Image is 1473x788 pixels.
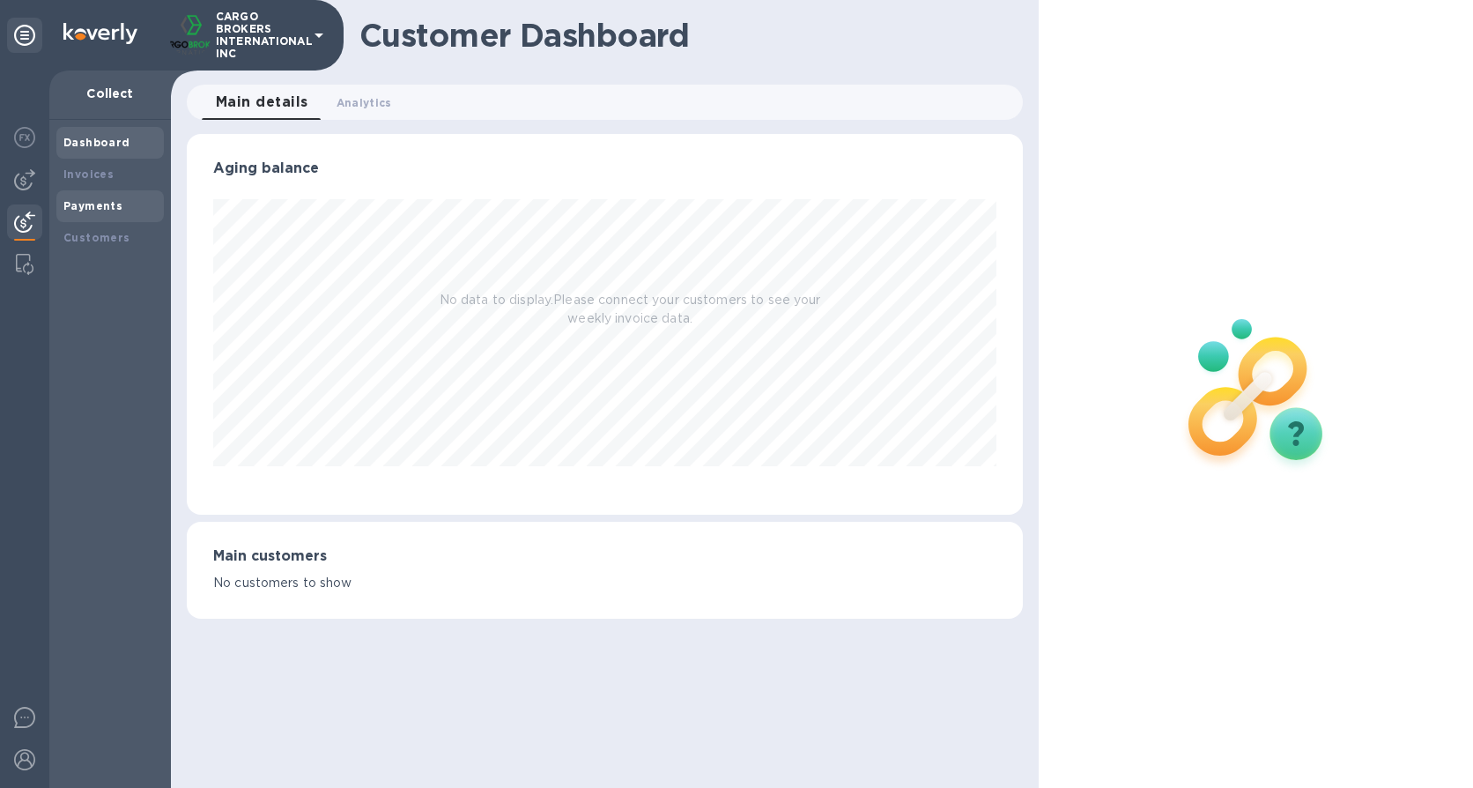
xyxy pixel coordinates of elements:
p: CARGO BROKERS INTERNATIONAL INC [216,11,304,60]
p: Collect [63,85,157,102]
img: Foreign exchange [14,127,35,148]
div: Unpin categories [7,18,42,53]
img: Logo [63,23,137,44]
span: Main details [216,90,308,115]
h1: Customer Dashboard [359,17,1010,54]
b: Payments [63,199,122,212]
b: Invoices [63,167,114,181]
span: Analytics [337,93,392,112]
h3: Aging balance [213,160,996,177]
h3: Main customers [213,548,996,565]
b: Dashboard [63,136,130,149]
b: Customers [63,231,130,244]
p: No customers to show [213,574,996,592]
